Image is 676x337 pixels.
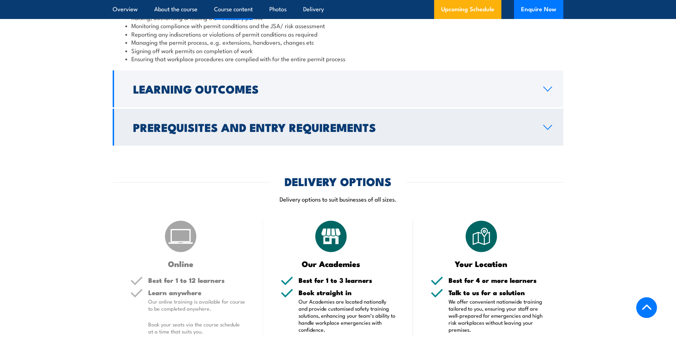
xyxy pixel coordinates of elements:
p: Delivery options to suit businesses of all sizes. [113,195,563,203]
h5: Learn anywhere [148,289,245,296]
h5: Best for 4 or more learners [449,277,546,284]
h3: Your Location [431,260,532,268]
li: Managing the permit process, e.g. extensions, handovers, changes etc [125,38,551,46]
h2: DELIVERY OPTIONS [284,176,392,186]
h5: Best for 1 to 3 learners [299,277,396,284]
h3: Our Academies [281,260,382,268]
h3: Online [130,260,231,268]
li: Monitoring compliance with permit conditions and the JSA/ risk assessment [125,21,551,30]
li: Reporting any indiscretions or violations of permit conditions as required [125,30,551,38]
h5: Talk to us for a solution [449,289,546,296]
p: Our online training is available for course to be completed anywhere. [148,298,245,312]
li: Signing off work permits on completion of work [125,46,551,55]
a: Prerequisites and Entry Requirements [113,109,563,146]
p: Book your seats via the course schedule at a time that suits you. [148,321,245,335]
h2: Prerequisites and Entry Requirements [133,122,532,132]
h2: Learning Outcomes [133,84,532,94]
p: Our Academies are located nationally and provide customised safety training solutions, enhancing ... [299,298,396,333]
li: Ensuring that workplace procedures are complied with for the entire permit process [125,55,551,63]
h5: Best for 1 to 12 learners [148,277,245,284]
p: We offer convenient nationwide training tailored to you, ensuring your staff are well-prepared fo... [449,298,546,333]
a: Learning Outcomes [113,70,563,107]
h5: Book straight in [299,289,396,296]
